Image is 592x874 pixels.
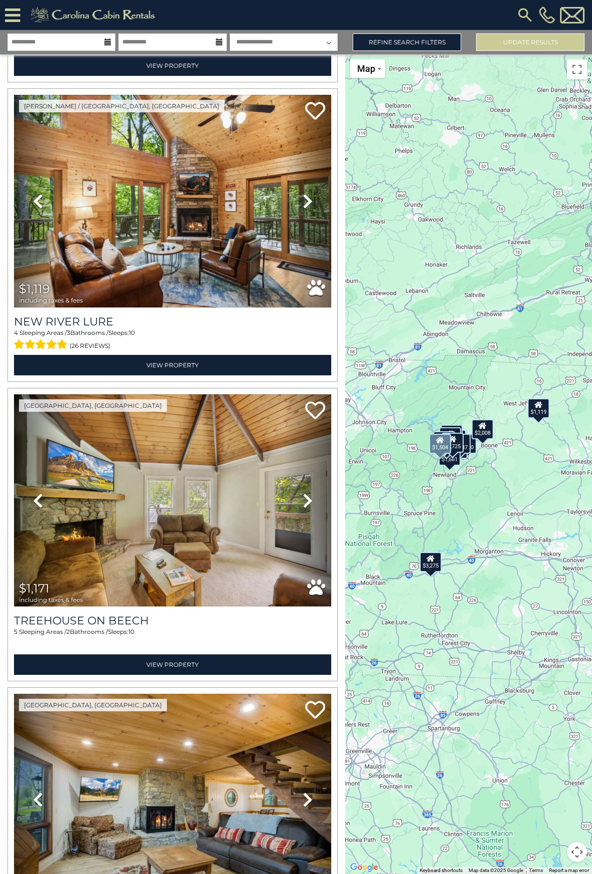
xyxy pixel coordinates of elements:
span: 4 [14,329,18,336]
button: Keyboard shortcuts [420,867,463,874]
img: search-regular.svg [516,6,534,24]
a: View Property [14,55,331,76]
a: Treehouse On Beech [14,614,331,627]
button: Change map style [350,59,385,78]
span: $1,119 [19,282,50,296]
a: Report a map error [549,868,589,873]
a: Terms (opens in new tab) [529,868,543,873]
span: including taxes & fees [19,297,83,303]
span: Map [357,63,375,74]
a: Open this area in Google Maps (opens a new window) [348,861,381,874]
div: $1,504 [429,434,451,454]
div: $1,878 [439,427,461,447]
span: including taxes & fees [19,596,83,603]
span: 5 [14,628,17,635]
div: $3,275 [420,552,442,572]
button: Update Results [476,33,585,51]
a: [PERSON_NAME] / [GEOGRAPHIC_DATA], [GEOGRAPHIC_DATA] [19,100,224,112]
button: Toggle fullscreen view [567,59,587,79]
img: thumbnail_166962862.jpeg [14,95,331,307]
a: Add to favorites [305,101,325,122]
img: Khaki-logo.png [25,5,163,25]
span: Map data ©2025 Google [469,868,523,873]
a: View Property [14,654,331,675]
div: $1,119 [528,398,550,418]
span: $1,171 [19,581,49,595]
div: Sleeping Areas / Bathrooms / Sleeps: [14,627,331,651]
a: Add to favorites [305,700,325,721]
div: Sleeping Areas / Bathrooms / Sleeps: [14,328,331,352]
span: 2 [66,628,70,635]
span: 10 [129,329,135,336]
a: New River Lure [14,315,331,328]
span: 3 [67,329,70,336]
div: $1,954 [433,431,455,451]
a: [PHONE_NUMBER] [537,6,558,23]
a: View Property [14,355,331,375]
img: thumbnail_168730914.jpeg [14,394,331,607]
div: $1,779 [441,425,463,445]
a: Add to favorites [305,400,325,422]
a: Refine Search Filters [353,33,461,51]
button: Map camera controls [567,842,587,862]
a: [GEOGRAPHIC_DATA], [GEOGRAPHIC_DATA] [19,699,167,711]
span: 10 [128,628,134,635]
a: [GEOGRAPHIC_DATA], [GEOGRAPHIC_DATA] [19,399,167,412]
img: Google [348,861,381,874]
div: $1,661 [439,446,461,466]
div: $2,725 [442,433,464,453]
span: (26 reviews) [69,339,110,352]
div: $2,008 [472,419,494,439]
